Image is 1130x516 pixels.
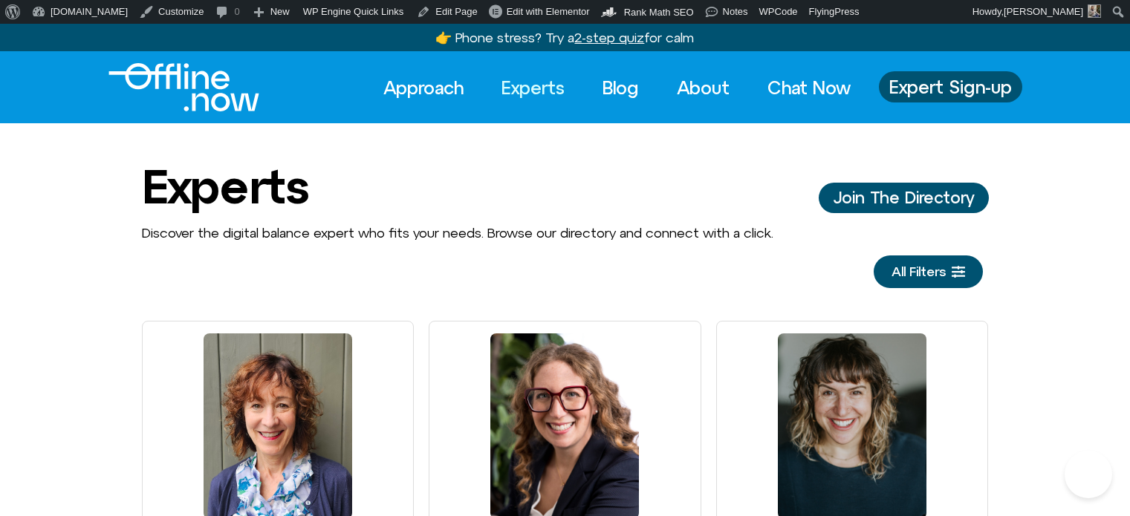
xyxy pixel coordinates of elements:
a: Join The Director [819,183,989,212]
span: [PERSON_NAME] [1004,6,1083,17]
a: Expert Sign-up [879,71,1022,102]
span: All Filters [892,264,946,279]
h1: Experts [142,160,308,212]
span: Edit with Elementor [507,6,590,17]
span: Discover the digital balance expert who fits your needs. Browse our directory and connect with a ... [142,225,773,241]
a: Experts [488,71,578,104]
a: Blog [589,71,652,104]
span: Join The Directory [834,189,974,206]
nav: Menu [370,71,864,104]
u: 2-step quiz [574,30,644,45]
iframe: Botpress [1065,451,1112,498]
span: Rank Math SEO [624,7,694,18]
a: All Filters [874,255,983,288]
div: Logo [108,63,234,111]
span: Expert Sign-up [889,77,1012,97]
a: 👉 Phone stress? Try a2-step quizfor calm [435,30,694,45]
a: About [663,71,743,104]
img: Offline.Now logo in white. Text of the words offline.now with a line going through the "O" [108,63,259,111]
a: Chat Now [754,71,864,104]
a: Approach [370,71,477,104]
